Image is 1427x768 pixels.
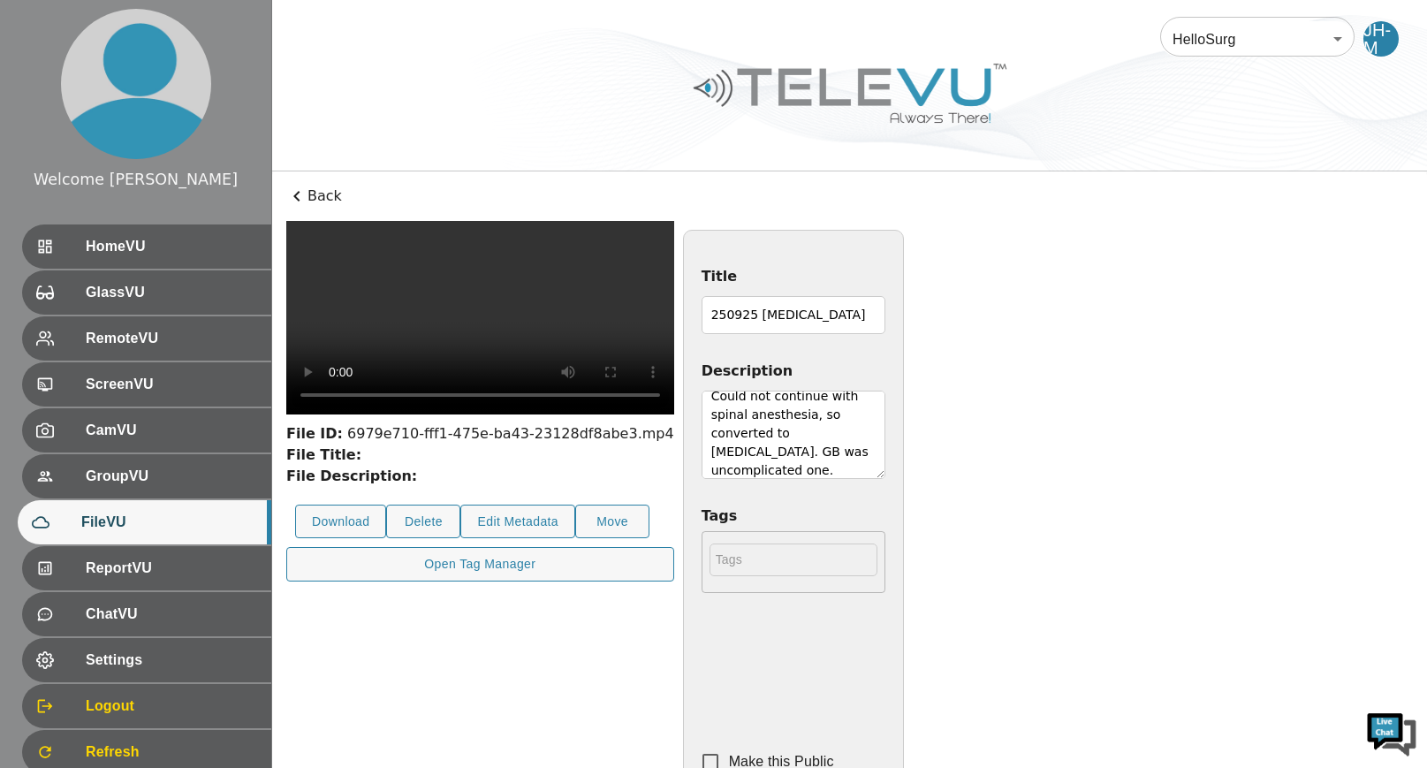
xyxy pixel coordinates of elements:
div: RemoteVU [22,316,271,361]
input: Tags [710,544,877,576]
div: GroupVU [22,454,271,498]
div: 6979e710-fff1-475e-ba43-23128df8abe3.mp4 [286,423,674,445]
p: Back [286,186,1413,207]
span: HomeVU [86,236,257,257]
div: Logout [22,684,271,728]
div: Welcome [PERSON_NAME] [34,168,238,191]
button: Open Tag Manager [286,547,674,582]
span: Make this Public [729,753,834,768]
img: profile.png [61,9,211,159]
span: CamVU [86,420,257,441]
span: GroupVU [86,466,257,487]
span: ReportVU [86,558,257,579]
button: Move [575,505,649,539]
button: Delete [386,505,460,539]
textarea: Type your message and hit 'Enter' [9,483,337,544]
textarea: [DEMOGRAPHIC_DATA] [DEMOGRAPHIC_DATA]. Could not continue with spinal anesthesia, so converted to... [702,391,885,479]
div: ReportVU [22,546,271,590]
strong: File Title: [286,446,361,463]
img: d_736959983_company_1615157101543_736959983 [30,82,74,126]
button: Edit Metadata [460,505,575,539]
span: GlassVU [86,282,257,303]
span: Logout [86,696,257,717]
span: ChatVU [86,604,257,625]
img: Logo [691,57,1009,130]
span: Refresh [86,741,257,763]
div: Minimize live chat window [290,9,332,51]
div: FileVU [18,500,271,544]
span: RemoteVU [86,328,257,349]
input: Title [702,296,885,334]
div: Settings [22,638,271,682]
label: Description [702,361,885,382]
span: We're online! [102,223,244,401]
label: Title [702,266,885,287]
div: JH-M [1363,21,1399,57]
div: HomeVU [22,224,271,269]
span: Settings [86,650,257,671]
div: Chat with us now [92,93,297,116]
span: FileVU [81,512,257,533]
div: GlassVU [22,270,271,315]
div: CamVU [22,408,271,452]
div: ChatVU [22,592,271,636]
div: ScreenVU [22,362,271,407]
button: Download [295,505,386,539]
div: HelloSurg [1160,14,1355,64]
span: ScreenVU [86,374,257,395]
strong: File ID: [286,425,343,442]
label: Tags [702,506,885,527]
strong: File Description: [286,468,417,484]
img: Chat Widget [1365,706,1418,759]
